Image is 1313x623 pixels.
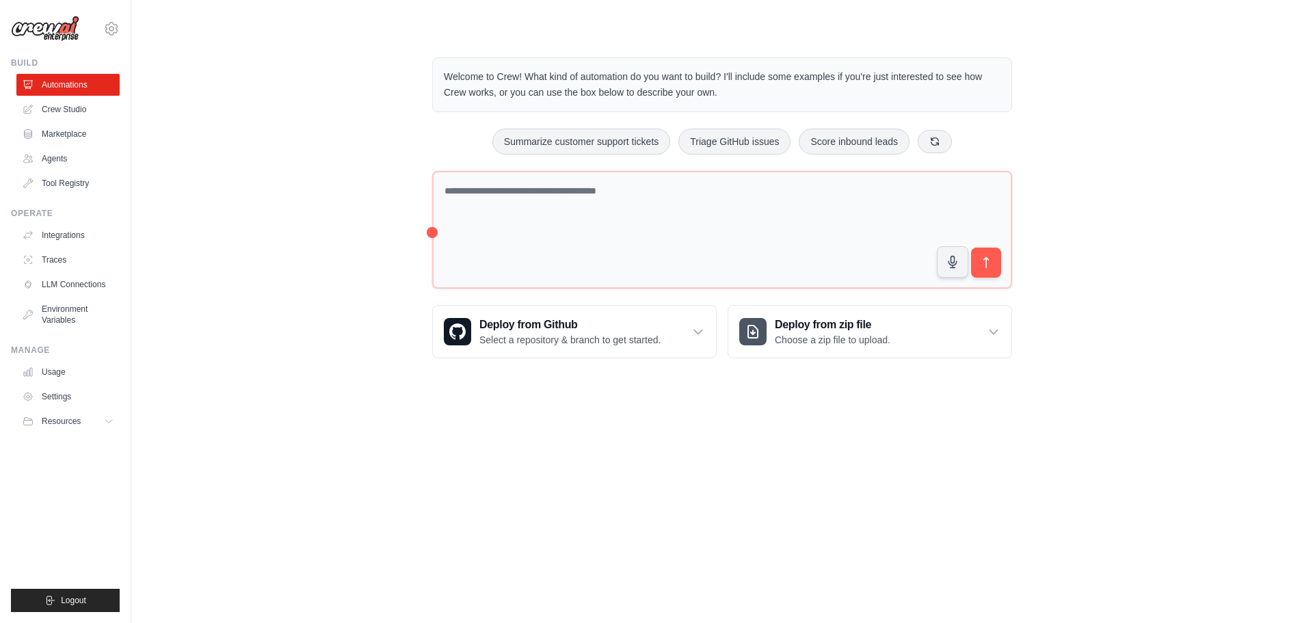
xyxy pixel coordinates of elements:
a: Marketplace [16,123,120,145]
div: Operate [11,208,120,219]
a: LLM Connections [16,274,120,295]
div: Manage [11,345,120,356]
p: Select a repository & branch to get started. [479,333,661,347]
img: Logo [11,16,79,42]
a: Automations [16,74,120,96]
button: Score inbound leads [799,129,910,155]
a: Environment Variables [16,298,120,331]
a: Crew Studio [16,98,120,120]
p: Choose a zip file to upload. [775,333,890,347]
a: Usage [16,361,120,383]
button: Summarize customer support tickets [492,129,670,155]
button: Resources [16,410,120,432]
span: Resources [42,416,81,427]
a: Tool Registry [16,172,120,194]
a: Traces [16,249,120,271]
button: Triage GitHub issues [678,129,791,155]
p: Welcome to Crew! What kind of automation do you want to build? I'll include some examples if you'... [444,69,1000,101]
a: Integrations [16,224,120,246]
h3: Deploy from zip file [775,317,890,333]
a: Settings [16,386,120,408]
a: Agents [16,148,120,170]
span: Logout [61,595,86,606]
h3: Deploy from Github [479,317,661,333]
div: Build [11,57,120,68]
button: Logout [11,589,120,612]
